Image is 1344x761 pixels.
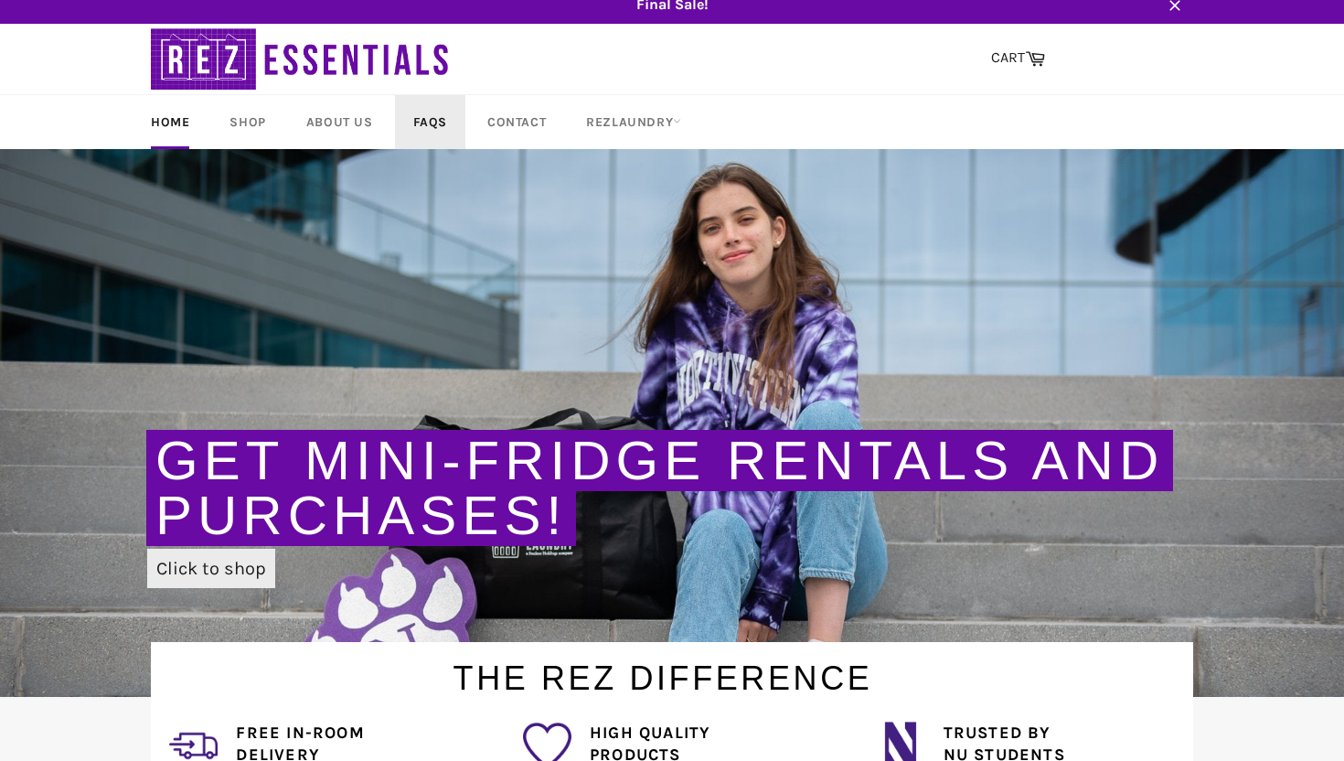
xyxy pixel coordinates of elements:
a: Home [133,95,208,149]
a: Shop [211,95,283,149]
a: CART [982,39,1054,78]
h1: The Rez Difference [133,642,1193,702]
a: FAQs [395,95,465,149]
a: RezLaundry [568,95,699,149]
a: Get Mini-Fridge Rentals and Purchases! [155,430,1164,546]
a: Click to shop [147,549,275,588]
a: About Us [288,95,391,149]
a: Contact [469,95,564,149]
img: RezEssentials [151,24,453,94]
